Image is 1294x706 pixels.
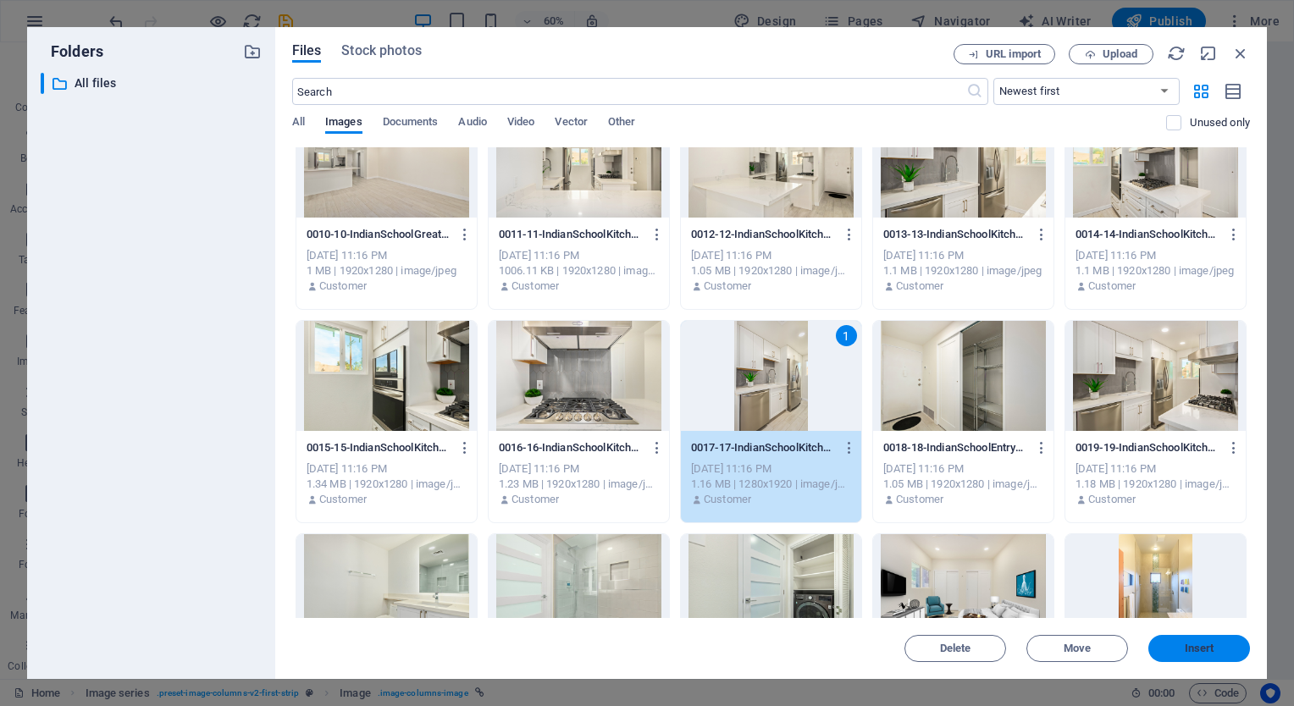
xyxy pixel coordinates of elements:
[1199,44,1218,63] i: Minimize
[1076,248,1236,263] div: [DATE] 11:16 PM
[883,263,1043,279] div: 1.1 MB | 1920x1280 | image/jpeg
[883,477,1043,492] div: 1.05 MB | 1920x1280 | image/jpeg
[499,227,644,242] p: 0011-11-IndianSchoolKitchen_Island-M3X8RW1bLlK8XEC3He8vqQ.jpg
[1026,635,1128,662] button: Move
[1076,440,1220,455] p: 0019-19-IndianSchoolKitchenCloseUpAll-yEBL0WW24RqkZPpRYGcZ_A.jpg
[512,492,559,507] p: Customer
[691,440,836,455] p: 0017-17-IndianSchoolKitchenCloseUpSinkFridge-JXVTR7pOmQU_mCvd1Ehqew.jpg
[1167,44,1186,63] i: Reload
[292,41,322,61] span: Files
[704,492,751,507] p: Customer
[691,477,851,492] div: 1.16 MB | 1280x1920 | image/jpeg
[499,461,659,477] div: [DATE] 11:16 PM
[1190,115,1250,130] p: Displays only files that are not in use on the website. Files added during this session can still...
[883,248,1043,263] div: [DATE] 11:16 PM
[1103,49,1137,59] span: Upload
[1076,263,1236,279] div: 1.1 MB | 1920x1280 | image/jpeg
[499,263,659,279] div: 1006.11 KB | 1920x1280 | image/jpeg
[307,263,467,279] div: 1 MB | 1920x1280 | image/jpeg
[691,248,851,263] div: [DATE] 11:16 PM
[704,279,751,294] p: Customer
[608,112,635,135] span: Other
[243,42,262,61] i: Create new folder
[307,248,467,263] div: [DATE] 11:16 PM
[986,49,1041,59] span: URL import
[883,461,1043,477] div: [DATE] 11:16 PM
[341,41,421,61] span: Stock photos
[1231,44,1250,63] i: Close
[307,477,467,492] div: 1.34 MB | 1920x1280 | image/jpeg
[499,440,644,455] p: 0016-16-IndianSchoolKitchenCloseUpStoveTop-U4TBh9oNiNwoyFlKwuwiRg.jpg
[319,492,367,507] p: Customer
[1185,643,1214,654] span: Insert
[307,227,451,242] p: 0010-10-IndianSchoolGreatRoom_Kitchen_Hall-3h1fczr6GKxENFyFVSL1bQ.jpg
[883,227,1028,242] p: 0013-13-IndianSchoolKitchen_Closeup_Refridgerator-c5wSJ8e3yipeMlWZya0J7w.jpg
[292,112,305,135] span: All
[1069,44,1153,64] button: Upload
[691,263,851,279] div: 1.05 MB | 1920x1280 | image/jpeg
[307,440,451,455] p: 0015-15-IndianSchoolKitchenCloseup_Microwave_Oven-ze6ULRsA5E1nwI7NWckSQA.jpg
[555,112,588,135] span: Vector
[1076,461,1236,477] div: [DATE] 11:16 PM
[1064,643,1091,654] span: Move
[691,227,836,242] p: 0012-12-IndianSchoolKitchen_Island-VNTJbfGzq3L09tq0clMrZA.jpg
[325,112,362,135] span: Images
[499,248,659,263] div: [DATE] 11:16 PM
[836,325,857,346] div: 1
[499,477,659,492] div: 1.23 MB | 1920x1280 | image/jpeg
[383,112,439,135] span: Documents
[896,279,943,294] p: Customer
[954,44,1055,64] button: URL import
[904,635,1006,662] button: Delete
[307,461,467,477] div: [DATE] 11:16 PM
[896,492,943,507] p: Customer
[458,112,486,135] span: Audio
[75,74,230,93] p: All files
[512,279,559,294] p: Customer
[1088,279,1136,294] p: Customer
[1148,635,1250,662] button: Insert
[41,41,103,63] p: Folders
[940,643,971,654] span: Delete
[41,73,44,94] div: ​
[507,112,534,135] span: Video
[883,440,1028,455] p: 0018-18-IndianSchoolEntryClosetOpen-zPWiyDIuFrwgBDy9gp2z1g.jpg
[1076,477,1236,492] div: 1.18 MB | 1920x1280 | image/jpeg
[319,279,367,294] p: Customer
[1088,492,1136,507] p: Customer
[691,461,851,477] div: [DATE] 11:16 PM
[1076,227,1220,242] p: 0014-14-IndianSchoolKitchenCloseUp_StoveTop-FKgXq-yXjpOtVJ8RqlI4Kg.jpg
[292,78,966,105] input: Search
